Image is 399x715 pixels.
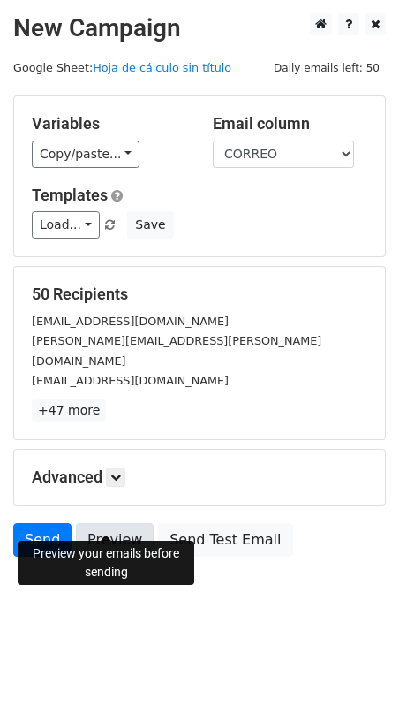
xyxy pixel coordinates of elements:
div: Widget de chat [311,630,399,715]
h5: Email column [213,114,367,133]
a: Daily emails left: 50 [267,61,386,74]
h2: New Campaign [13,13,386,43]
small: [EMAIL_ADDRESS][DOMAIN_NAME] [32,374,229,387]
a: Templates [32,186,108,204]
a: Load... [32,211,100,239]
h5: Advanced [32,468,367,487]
a: +47 more [32,399,106,422]
button: Save [127,211,173,239]
span: Daily emails left: 50 [267,58,386,78]
h5: Variables [32,114,186,133]
a: Send Test Email [158,523,292,557]
a: Copy/paste... [32,141,139,168]
small: [EMAIL_ADDRESS][DOMAIN_NAME] [32,315,229,328]
small: [PERSON_NAME][EMAIL_ADDRESS][PERSON_NAME][DOMAIN_NAME] [32,334,321,368]
a: Preview [76,523,154,557]
a: Hoja de cálculo sin título [93,61,231,74]
div: Preview your emails before sending [18,541,194,585]
h5: 50 Recipients [32,285,367,304]
iframe: Chat Widget [311,630,399,715]
small: Google Sheet: [13,61,231,74]
a: Send [13,523,72,557]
